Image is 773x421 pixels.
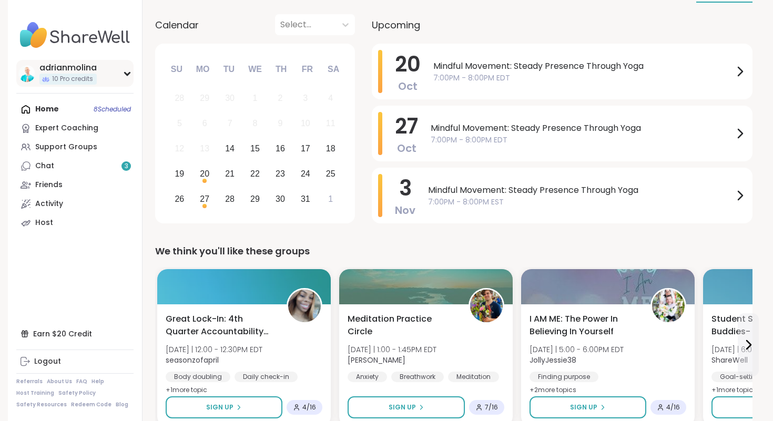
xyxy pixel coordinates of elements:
[269,112,292,135] div: Not available Thursday, October 9th, 2025
[301,141,310,156] div: 17
[76,378,87,385] a: FAQ
[276,141,285,156] div: 16
[326,116,335,130] div: 11
[530,396,646,418] button: Sign Up
[194,87,216,110] div: Not available Monday, September 29th, 2025
[348,344,436,355] span: [DATE] | 1:00 - 1:45PM EDT
[194,138,216,160] div: Not available Monday, October 13th, 2025
[244,162,267,185] div: Choose Wednesday, October 22nd, 2025
[91,378,104,385] a: Help
[168,188,191,210] div: Choose Sunday, October 26th, 2025
[319,138,342,160] div: Choose Saturday, October 18th, 2025
[301,167,310,181] div: 24
[168,138,191,160] div: Not available Sunday, October 12th, 2025
[39,62,97,74] div: adrianmolina
[348,355,405,365] b: [PERSON_NAME]
[244,188,267,210] div: Choose Wednesday, October 29th, 2025
[71,401,111,408] a: Redeem Code
[652,290,685,322] img: JollyJessie38
[319,188,342,210] div: Choose Saturday, November 1st, 2025
[395,203,415,218] span: Nov
[431,122,734,135] span: Mindful Movement: Steady Presence Through Yoga
[711,355,748,365] b: ShareWell
[328,192,333,206] div: 1
[16,119,134,138] a: Expert Coaching
[711,372,770,382] div: Goal-setting
[302,403,316,412] span: 4 / 16
[244,138,267,160] div: Choose Wednesday, October 15th, 2025
[219,188,241,210] div: Choose Tuesday, October 28th, 2025
[155,244,752,259] div: We think you'll like these groups
[288,290,321,322] img: seasonzofapril
[58,389,96,397] a: Safety Policy
[175,91,184,105] div: 28
[16,213,134,232] a: Host
[244,112,267,135] div: Not available Wednesday, October 8th, 2025
[433,73,734,84] span: 7:00PM - 8:00PM EDT
[294,87,317,110] div: Not available Friday, October 3rd, 2025
[428,197,734,208] span: 7:00PM - 8:00PM EST
[16,194,134,213] a: Activity
[530,355,576,365] b: JollyJessie38
[294,138,317,160] div: Choose Friday, October 17th, 2025
[175,192,184,206] div: 26
[219,87,241,110] div: Not available Tuesday, September 30th, 2025
[278,116,282,130] div: 9
[319,162,342,185] div: Choose Saturday, October 25th, 2025
[666,403,680,412] span: 4 / 16
[47,378,72,385] a: About Us
[16,401,67,408] a: Safety Resources
[200,167,209,181] div: 20
[448,372,499,382] div: Meditation
[16,324,134,343] div: Earn $20 Credit
[398,79,418,94] span: Oct
[278,91,282,105] div: 2
[253,91,258,105] div: 1
[194,162,216,185] div: Choose Monday, October 20th, 2025
[296,58,319,81] div: Fr
[328,91,333,105] div: 4
[250,141,260,156] div: 15
[200,192,209,206] div: 27
[177,116,182,130] div: 5
[16,389,54,397] a: Host Training
[166,313,275,338] span: Great Lock-In: 4th Quarter Accountability Partner
[243,58,267,81] div: We
[301,116,310,130] div: 10
[16,17,134,54] img: ShareWell Nav Logo
[276,192,285,206] div: 30
[372,18,420,32] span: Upcoming
[319,112,342,135] div: Not available Saturday, October 11th, 2025
[389,403,416,412] span: Sign Up
[530,313,639,338] span: I AM ME: The Power In Believing In Yourself
[219,138,241,160] div: Choose Tuesday, October 14th, 2025
[155,18,199,32] span: Calendar
[269,138,292,160] div: Choose Thursday, October 16th, 2025
[322,58,345,81] div: Sa
[269,87,292,110] div: Not available Thursday, October 2nd, 2025
[433,60,734,73] span: Mindful Movement: Steady Presence Through Yoga
[301,192,310,206] div: 31
[18,65,35,82] img: adrianmolina
[168,87,191,110] div: Not available Sunday, September 28th, 2025
[167,86,343,211] div: month 2025-10
[303,91,308,105] div: 3
[348,313,457,338] span: Meditation Practice Circle
[194,188,216,210] div: Choose Monday, October 27th, 2025
[428,184,734,197] span: Mindful Movement: Steady Presence Through Yoga
[200,91,209,105] div: 29
[35,180,63,190] div: Friends
[530,344,624,355] span: [DATE] | 5:00 - 6:00PM EDT
[395,111,418,141] span: 27
[16,378,43,385] a: Referrals
[391,372,444,382] div: Breathwork
[35,123,98,134] div: Expert Coaching
[225,91,235,105] div: 30
[225,192,235,206] div: 28
[244,87,267,110] div: Not available Wednesday, October 1st, 2025
[166,396,282,418] button: Sign Up
[235,372,298,382] div: Daily check-in
[225,141,235,156] div: 14
[269,188,292,210] div: Choose Thursday, October 30th, 2025
[219,112,241,135] div: Not available Tuesday, October 7th, 2025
